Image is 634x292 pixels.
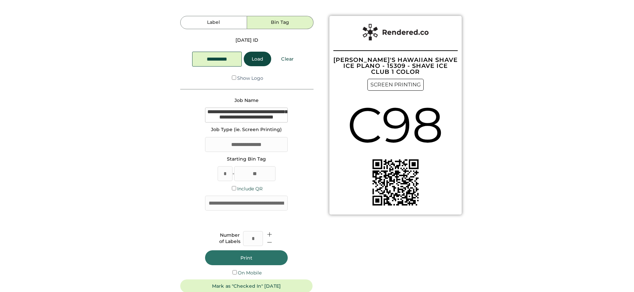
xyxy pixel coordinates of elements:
div: [PERSON_NAME]'S HAWAIIAN SHAVE ICE PLANO - 15309 - SHAVE ICE CLUB 1 COLOR [333,57,458,75]
button: Load [244,52,271,66]
div: - [232,170,234,177]
label: On Mobile [238,270,262,276]
div: Job Type (ie. Screen Printing) [211,126,282,133]
div: [DATE] ID [235,37,258,44]
img: Rendered%20Label%20Logo%402x.png [362,24,429,40]
button: Print [205,250,288,265]
label: Show Logo [237,75,263,81]
button: Bin Tag [247,16,314,29]
div: Job Name [234,97,259,104]
div: Starting Bin Tag [227,156,266,163]
div: C98 [347,91,444,159]
button: Label [180,16,247,29]
label: Include QR [237,186,263,192]
div: SCREEN PRINTING [367,79,424,91]
button: Clear [273,52,302,66]
div: Number of Labels [219,232,240,245]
